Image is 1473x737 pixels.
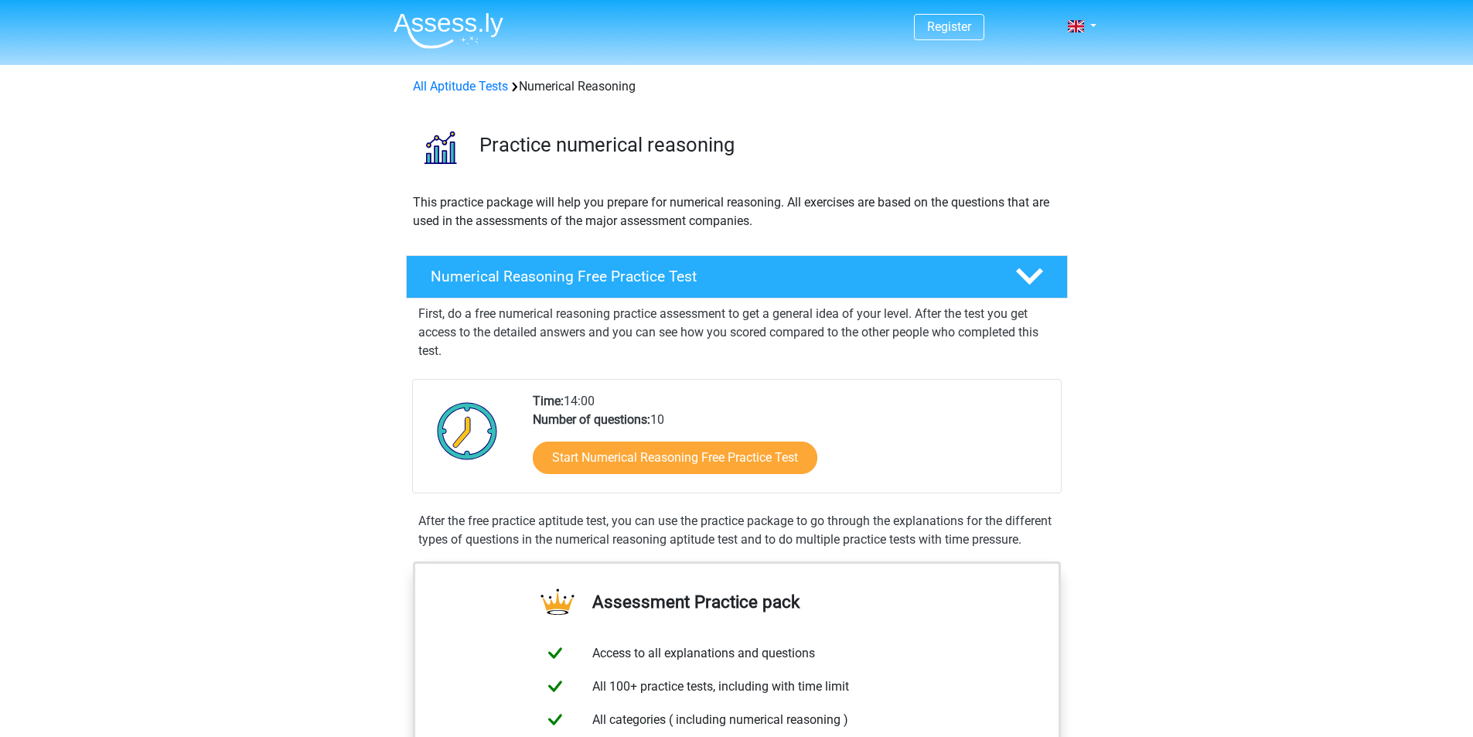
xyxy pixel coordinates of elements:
h4: Numerical Reasoning Free Practice Test [431,268,991,285]
a: Register [927,19,971,34]
b: Number of questions: [533,412,650,427]
div: After the free practice aptitude test, you can use the practice package to go through the explana... [412,512,1062,549]
div: Numerical Reasoning [407,77,1067,96]
b: Time: [533,394,564,408]
a: Start Numerical Reasoning Free Practice Test [533,442,817,474]
div: 14:00 10 [521,392,1060,493]
h3: Practice numerical reasoning [479,133,1055,157]
a: All Aptitude Tests [413,79,508,94]
img: Assessly [394,12,503,49]
p: First, do a free numerical reasoning practice assessment to get a general idea of your level. Aft... [418,305,1055,360]
p: This practice package will help you prepare for numerical reasoning. All exercises are based on t... [413,193,1061,230]
img: numerical reasoning [407,114,472,180]
img: Clock [428,392,506,469]
a: Numerical Reasoning Free Practice Test [400,255,1074,299]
